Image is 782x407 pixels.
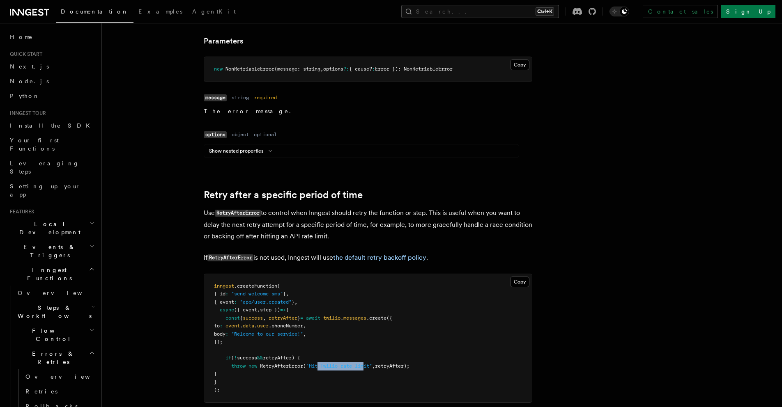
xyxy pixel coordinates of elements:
span: }); [214,339,223,345]
button: Steps & Workflows [14,300,97,323]
span: messages [343,315,366,321]
a: Next.js [7,59,97,74]
span: = [300,315,303,321]
span: Flow Control [14,327,89,343]
span: if [225,355,231,361]
span: , [303,323,306,329]
a: Your first Functions [7,133,97,156]
span: await [306,315,320,321]
span: .phoneNumber [269,323,303,329]
span: Steps & Workflows [14,304,92,320]
p: The error message. [204,107,519,115]
span: retryAfter) { [263,355,300,361]
span: ); [214,387,220,393]
a: Parameters [204,35,243,47]
span: { [240,315,243,321]
span: : [220,323,223,329]
span: "Welcome to our service!" [231,331,303,337]
span: to [214,323,220,329]
button: Errors & Retries [14,346,97,369]
a: Python [7,89,97,103]
span: => [280,307,286,313]
span: .create [366,315,386,321]
span: { event [214,299,234,305]
span: Error }): NonRetriableError [375,66,453,72]
span: ({ [386,315,392,321]
a: Install the SDK [7,118,97,133]
button: Flow Control [14,323,97,346]
span: { id [214,291,225,297]
span: , [320,66,323,72]
span: } [214,379,217,385]
span: Retries [25,388,57,395]
span: data [243,323,254,329]
span: success [237,355,257,361]
span: throw [231,363,246,369]
code: RetryAfterError [207,254,253,261]
button: Toggle dark mode [609,7,629,16]
span: "Hit Twilio rate limit" [306,363,372,369]
span: new [248,363,257,369]
code: message [204,94,227,101]
span: twilio [323,315,340,321]
span: Examples [138,8,182,15]
span: . [240,323,243,329]
a: Node.js [7,74,97,89]
span: , [303,331,306,337]
span: const [225,315,240,321]
span: Overview [25,373,110,380]
span: , [294,299,297,305]
span: Node.js [10,78,49,85]
a: Contact sales [643,5,718,18]
p: Use to control when Inngest should retry the function or step. This is useful when you want to de... [204,207,532,242]
dd: optional [254,131,277,138]
button: Show nested properties [209,148,275,154]
dd: object [232,131,249,138]
span: Local Development [7,220,90,236]
span: , [263,315,266,321]
span: Inngest Functions [7,266,89,282]
a: AgentKit [187,2,241,22]
span: Python [10,93,40,99]
span: , [372,363,375,369]
span: Documentation [61,8,129,15]
span: ({ event [234,307,257,313]
span: } [292,299,294,305]
span: Setting up your app [10,183,80,198]
span: NonRetriableError [225,66,274,72]
span: Your first Functions [10,137,59,152]
code: options [204,131,227,138]
span: step }) [260,307,280,313]
span: , [257,307,260,313]
button: Local Development [7,217,97,240]
span: : [234,299,237,305]
span: Features [7,208,34,215]
span: { cause? [349,66,372,72]
span: } [297,315,300,321]
span: new [214,66,223,72]
a: Overview [14,286,97,300]
span: body [214,331,225,337]
dd: string [232,94,249,101]
span: ( [303,363,306,369]
span: (message: string [274,66,320,72]
span: retryAfter [269,315,297,321]
span: : [225,291,228,297]
span: , [286,291,289,297]
button: Events & Triggers [7,240,97,263]
code: RetryAfterError [215,210,261,217]
span: Next.js [10,63,49,70]
button: Copy [510,277,529,287]
span: AgentKit [192,8,236,15]
span: inngest [214,283,234,289]
span: .createFunction [234,283,277,289]
button: Copy [510,59,529,70]
span: } [283,291,286,297]
span: { [286,307,289,313]
span: Events & Triggers [7,243,90,259]
span: user [257,323,269,329]
span: options [323,66,343,72]
a: Sign Up [721,5,775,18]
a: Overview [22,369,97,384]
span: "send-welcome-sms" [231,291,283,297]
